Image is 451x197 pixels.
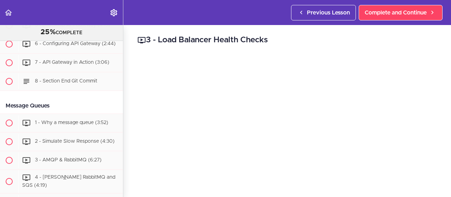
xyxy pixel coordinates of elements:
h2: 3 - Load Balancer Health Checks [137,34,437,46]
span: 6 - Configuring API Gateway (2:44) [35,42,116,47]
div: COMPLETE [9,28,114,37]
svg: Settings Menu [110,8,118,17]
span: 8 - Section End Git Commit [35,79,97,84]
span: 25% [41,29,56,36]
span: 4 - [PERSON_NAME] RabbitMQ and SQS (4:19) [22,175,115,188]
span: 1 - Why a message queue (3:52) [35,121,108,125]
a: Previous Lesson [291,5,356,20]
span: 7 - API Gateway in Action (3:06) [35,60,109,65]
span: Complete and Continue [365,8,427,17]
svg: Back to course curriculum [4,8,13,17]
span: 2 - Simulate Slow Response (4:30) [35,139,115,144]
a: Complete and Continue [359,5,443,20]
span: Previous Lesson [307,8,350,17]
span: 3 - AMQP & RabbitMQ (6:27) [35,158,101,163]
